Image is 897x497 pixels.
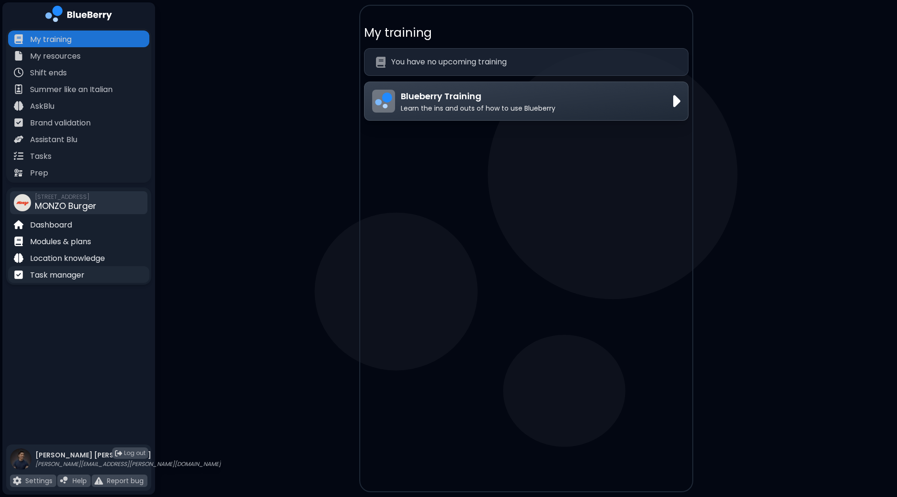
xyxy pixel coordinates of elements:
p: You have no upcoming training [391,56,507,68]
p: Learn the ins and outs of how to use Blueberry [401,104,555,113]
img: profile photo [10,448,31,479]
p: My training [364,25,688,41]
img: file icon [14,68,23,77]
img: file icon [14,253,23,263]
p: My training [30,34,72,45]
p: Location knowledge [30,253,105,264]
img: file icon [14,135,23,144]
img: file icon [60,476,69,485]
img: file icon [14,34,23,44]
img: file icon [13,476,21,485]
p: AskBlu [30,101,54,112]
img: file icon [94,476,103,485]
p: Modules & plans [30,236,91,248]
img: file icon [14,270,23,280]
p: Assistant Blu [30,134,77,145]
span: [STREET_ADDRESS] [35,193,96,201]
p: [PERSON_NAME] [PERSON_NAME] [35,451,221,459]
p: Prep [30,167,48,179]
span: Log out [124,449,146,457]
p: Report bug [107,476,144,485]
p: Summer like an Italian [30,84,113,95]
img: No modules [376,57,386,68]
img: file icon [14,151,23,161]
img: file icon [14,101,23,111]
img: file icon [14,51,23,61]
p: [PERSON_NAME][EMAIL_ADDRESS][PERSON_NAME][DOMAIN_NAME] [35,460,221,468]
img: file icon [14,84,23,94]
img: Blueberry Training [374,93,393,112]
img: file icon [14,220,23,229]
span: MONZO Burger [35,200,96,212]
p: Task manager [30,269,84,281]
img: company logo [45,6,112,25]
p: Blueberry Training [401,90,555,103]
img: View [671,92,680,111]
img: company thumbnail [14,194,31,211]
img: file icon [14,118,23,127]
img: file icon [14,237,23,246]
p: Settings [25,476,52,485]
p: My resources [30,51,81,62]
p: Tasks [30,151,52,162]
p: Help [73,476,87,485]
img: logout [115,450,122,457]
img: file icon [14,168,23,177]
p: Brand validation [30,117,91,129]
p: Shift ends [30,67,67,79]
p: Dashboard [30,219,72,231]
